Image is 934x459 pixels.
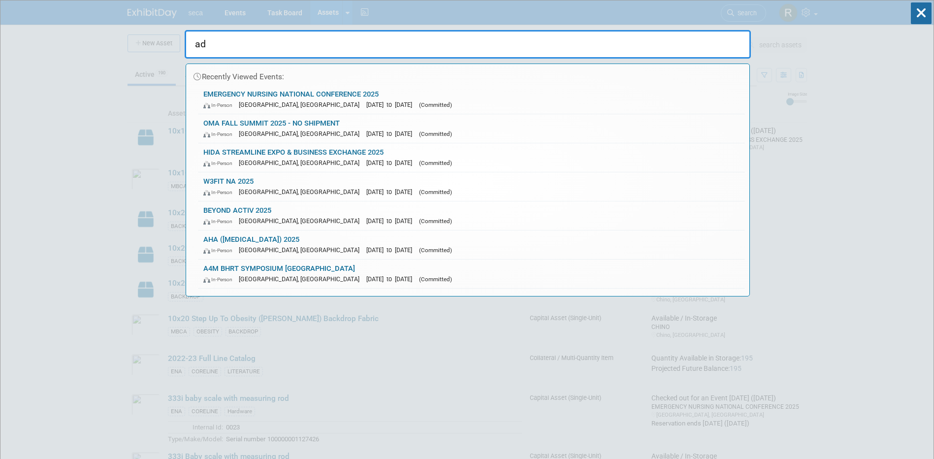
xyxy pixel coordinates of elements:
a: W3FIT NA 2025 In-Person [GEOGRAPHIC_DATA], [GEOGRAPHIC_DATA] [DATE] to [DATE] (Committed) [198,172,744,201]
a: EMERGENCY NURSING NATIONAL CONFERENCE 2025 In-Person [GEOGRAPHIC_DATA], [GEOGRAPHIC_DATA] [DATE] ... [198,85,744,114]
span: In-Person [203,131,237,137]
span: (Committed) [419,131,452,137]
span: In-Person [203,102,237,108]
span: [GEOGRAPHIC_DATA], [GEOGRAPHIC_DATA] [239,275,364,283]
span: [DATE] to [DATE] [366,217,417,225]
span: [GEOGRAPHIC_DATA], [GEOGRAPHIC_DATA] [239,246,364,254]
span: (Committed) [419,189,452,196]
a: OMA FALL SUMMIT 2025 - NO SHIPMENT In-Person [GEOGRAPHIC_DATA], [GEOGRAPHIC_DATA] [DATE] to [DATE... [198,114,744,143]
span: [DATE] to [DATE] [366,159,417,166]
span: In-Person [203,218,237,225]
span: [DATE] to [DATE] [366,130,417,137]
span: [DATE] to [DATE] [366,246,417,254]
span: (Committed) [419,247,452,254]
span: In-Person [203,247,237,254]
div: Recently Viewed Events: [191,64,744,85]
span: (Committed) [419,160,452,166]
span: In-Person [203,189,237,196]
span: In-Person [203,276,237,283]
a: AHA ([MEDICAL_DATA]) 2025 In-Person [GEOGRAPHIC_DATA], [GEOGRAPHIC_DATA] [DATE] to [DATE] (Commit... [198,230,744,259]
span: [GEOGRAPHIC_DATA], [GEOGRAPHIC_DATA] [239,217,364,225]
span: (Committed) [419,218,452,225]
input: Search for Events or People... [185,30,751,59]
a: A4M BHRT SYMPOSIUM [GEOGRAPHIC_DATA] In-Person [GEOGRAPHIC_DATA], [GEOGRAPHIC_DATA] [DATE] to [DA... [198,260,744,288]
span: (Committed) [419,101,452,108]
a: HIDA STREAMLINE EXPO & BUSINESS EXCHANGE 2025 In-Person [GEOGRAPHIC_DATA], [GEOGRAPHIC_DATA] [DAT... [198,143,744,172]
span: [GEOGRAPHIC_DATA], [GEOGRAPHIC_DATA] [239,130,364,137]
a: BEYOND ACTIV 2025 In-Person [GEOGRAPHIC_DATA], [GEOGRAPHIC_DATA] [DATE] to [DATE] (Committed) [198,201,744,230]
span: [DATE] to [DATE] [366,275,417,283]
span: (Committed) [419,276,452,283]
span: [DATE] to [DATE] [366,101,417,108]
span: [GEOGRAPHIC_DATA], [GEOGRAPHIC_DATA] [239,159,364,166]
span: In-Person [203,160,237,166]
span: [GEOGRAPHIC_DATA], [GEOGRAPHIC_DATA] [239,188,364,196]
span: [GEOGRAPHIC_DATA], [GEOGRAPHIC_DATA] [239,101,364,108]
span: [DATE] to [DATE] [366,188,417,196]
